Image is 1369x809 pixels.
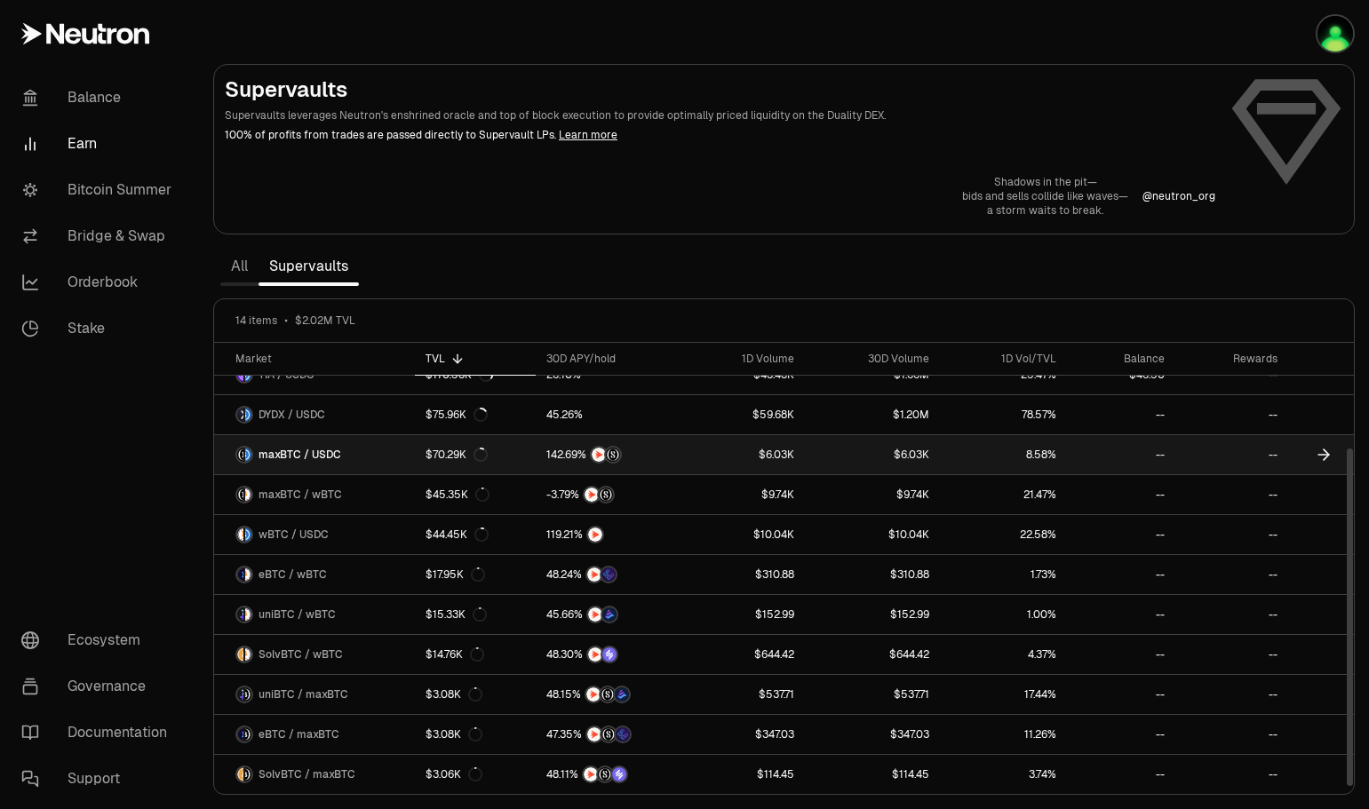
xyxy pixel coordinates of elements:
[536,515,681,554] a: NTRN
[1175,675,1288,714] a: --
[259,527,329,542] span: wBTC / USDC
[1175,435,1288,474] a: --
[237,647,243,662] img: SolvBTC Logo
[1175,555,1288,594] a: --
[940,715,1067,754] a: 11.26%
[259,767,355,781] span: SolvBTC / maxBTC
[7,75,192,121] a: Balance
[951,352,1056,366] div: 1D Vol/TVL
[7,710,192,756] a: Documentation
[214,715,415,754] a: eBTC LogomaxBTC LogoeBTC / maxBTC
[1067,715,1175,754] a: --
[245,488,251,502] img: wBTC Logo
[1067,555,1175,594] a: --
[962,175,1128,218] a: Shadows in the pit—bids and sells collide like waves—a storm waits to break.
[805,555,940,594] a: $310.88
[536,555,681,594] a: NTRNEtherFi Points
[599,488,613,502] img: Structured Points
[7,756,192,802] a: Support
[259,448,341,462] span: maxBTC / USDC
[805,515,940,554] a: $10.04K
[940,515,1067,554] a: 22.58%
[1175,515,1288,554] a: --
[584,767,598,781] img: NTRN
[601,687,615,702] img: Structured Points
[681,675,805,714] a: $537.71
[592,448,606,462] img: NTRN
[214,755,415,794] a: SolvBTC LogomaxBTC LogoSolvBTC / maxBTC
[546,646,671,663] button: NTRNSolv Points
[805,675,940,714] a: $537.71
[940,595,1067,634] a: 1.00%
[7,305,192,352] a: Stake
[1067,515,1175,554] a: --
[546,765,671,783] button: NTRNStructured PointsSolv Points
[225,75,1215,104] h2: Supervaults
[681,395,805,434] a: $59.68K
[214,475,415,514] a: maxBTC LogowBTC LogomaxBTC / wBTC
[1175,595,1288,634] a: --
[415,435,536,474] a: $70.29K
[426,767,482,781] div: $3.06K
[259,607,336,622] span: uniBTC / wBTC
[426,567,485,582] div: $17.95K
[940,435,1067,474] a: 8.58%
[235,352,404,366] div: Market
[426,607,487,622] div: $15.33K
[601,727,616,742] img: Structured Points
[245,687,251,702] img: maxBTC Logo
[681,475,805,514] a: $9.74K
[1067,755,1175,794] a: --
[940,635,1067,674] a: 4.37%
[225,107,1215,123] p: Supervaults leverages Neutron's enshrined oracle and top of block execution to provide optimally ...
[237,527,243,542] img: wBTC Logo
[214,595,415,634] a: uniBTC LogowBTC LogouniBTC / wBTC
[415,395,536,434] a: $75.96K
[681,595,805,634] a: $152.99
[245,647,251,662] img: wBTC Logo
[7,213,192,259] a: Bridge & Swap
[1067,435,1175,474] a: --
[1067,595,1175,634] a: --
[245,607,251,622] img: wBTC Logo
[426,727,482,742] div: $3.08K
[602,607,617,622] img: Bedrock Diamonds
[214,515,415,554] a: wBTC LogoUSDC LogowBTC / USDC
[237,408,243,422] img: DYDX Logo
[426,527,489,542] div: $44.45K
[426,488,489,502] div: $45.35K
[220,249,259,284] a: All
[681,435,805,474] a: $6.03K
[415,475,536,514] a: $45.35K
[805,475,940,514] a: $9.74K
[214,635,415,674] a: SolvBTC LogowBTC LogoSolvBTC / wBTC
[536,755,681,794] a: NTRNStructured PointsSolv Points
[1078,352,1165,366] div: Balance
[415,555,536,594] a: $17.95K
[1175,395,1288,434] a: --
[612,767,626,781] img: Solv Points
[214,555,415,594] a: eBTC LogowBTC LogoeBTC / wBTC
[962,189,1128,203] p: bids and sells collide like waves—
[536,715,681,754] a: NTRNStructured PointsEtherFi Points
[426,408,488,422] div: $75.96K
[7,617,192,663] a: Ecosystem
[225,127,1215,143] p: 100% of profits from trades are passed directly to Supervault LPs.
[426,687,482,702] div: $3.08K
[962,203,1128,218] p: a storm waits to break.
[805,755,940,794] a: $114.45
[546,566,671,583] button: NTRNEtherFi Points
[805,635,940,674] a: $644.42
[586,687,601,702] img: NTRN
[1067,395,1175,434] a: --
[546,606,671,623] button: NTRNBedrock Diamonds
[546,486,671,504] button: NTRNStructured Points
[237,567,243,582] img: eBTC Logo
[805,595,940,634] a: $152.99
[245,567,251,582] img: wBTC Logo
[962,175,1128,189] p: Shadows in the pit—
[546,726,671,743] button: NTRNStructured PointsEtherFi Points
[816,352,929,366] div: 30D Volume
[559,128,617,142] a: Learn more
[588,647,602,662] img: NTRN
